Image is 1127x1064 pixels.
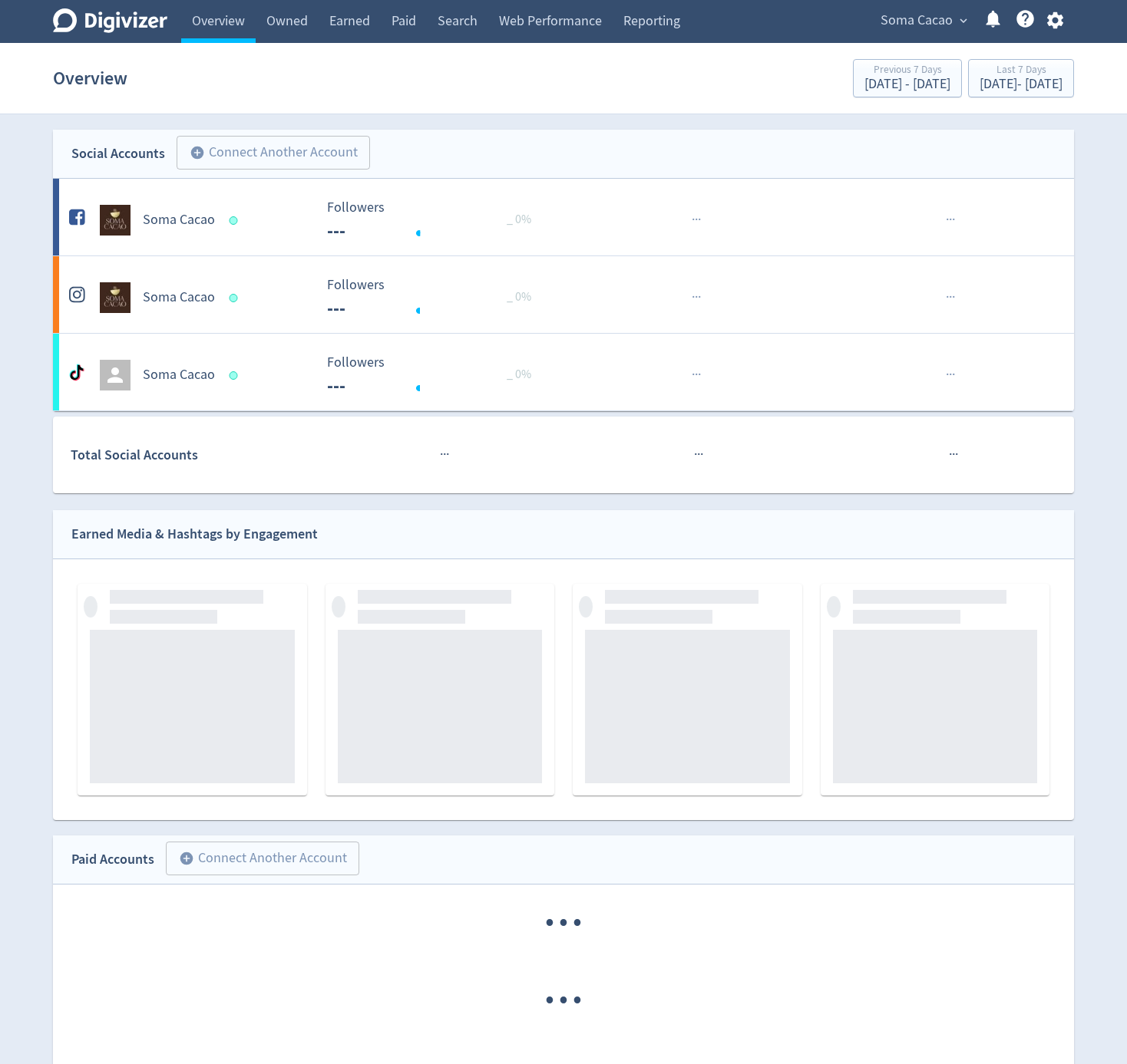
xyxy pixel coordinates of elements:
button: Connect Another Account [177,136,370,170]
div: [DATE] - [DATE] [864,77,950,91]
svg: Followers --- [319,200,550,241]
span: _ 0% [507,289,531,305]
span: · [692,365,695,384]
span: · [698,288,701,307]
div: Total Social Accounts [71,444,316,466]
span: · [443,445,446,464]
span: · [543,884,557,962]
span: Data last synced: 7 Sep 2025, 11:02pm (AEST) [230,294,243,302]
span: · [952,365,955,384]
svg: Followers --- [319,355,550,396]
span: · [446,445,449,464]
h5: Soma Cacao [143,211,215,229]
svg: Followers --- [319,278,550,318]
span: · [570,962,584,1039]
span: · [695,365,698,384]
span: · [698,365,701,384]
span: add_circle [190,145,205,160]
span: _ 0% [507,212,531,227]
a: Connect Another Account [165,138,370,170]
button: Last 7 Days[DATE]- [DATE] [968,59,1074,97]
div: Social Accounts [71,143,165,165]
div: Paid Accounts [71,848,154,871]
div: [DATE] - [DATE] [980,77,1063,91]
h5: Soma Cacao [143,288,215,307]
button: Connect Another Account [166,842,359,875]
span: · [570,884,584,962]
button: Soma Cacao [875,8,971,33]
span: · [946,288,949,307]
span: · [692,288,695,307]
span: Soma Cacao [881,8,953,33]
span: _ 0% [507,367,531,382]
span: · [698,210,701,229]
span: · [949,445,952,464]
div: Previous 7 Days [864,64,950,77]
a: Soma Cacao undefinedSoma Cacao Followers --- Followers --- _ 0%······ [53,179,1074,255]
span: expand_more [957,14,970,28]
div: Last 7 Days [980,64,1063,77]
span: Data last synced: 8 Sep 2025, 2:02am (AEST) [230,371,243,380]
a: Soma Cacao Followers --- Followers --- _ 0%······ [53,334,1074,410]
span: · [557,884,570,962]
span: · [946,365,949,384]
span: · [694,445,697,464]
span: · [946,210,949,229]
span: · [949,210,952,229]
span: add_circle [179,851,194,866]
span: Data last synced: 7 Sep 2025, 11:02pm (AEST) [230,216,243,225]
h5: Soma Cacao [143,366,215,384]
div: Earned Media & Hashtags by Engagement [71,523,318,545]
span: · [952,288,955,307]
a: Connect Another Account [154,844,359,875]
a: Soma Cacao undefinedSoma Cacao Followers --- Followers --- _ 0%······ [53,256,1074,333]
span: · [557,962,570,1039]
span: · [949,288,952,307]
span: · [949,365,952,384]
span: · [952,210,955,229]
span: · [955,445,958,464]
img: Soma Cacao undefined [100,282,131,313]
span: · [695,288,698,307]
span: · [692,210,695,229]
span: · [952,445,955,464]
span: · [697,445,700,464]
img: Soma Cacao undefined [100,205,131,236]
span: · [700,445,703,464]
span: · [543,962,557,1039]
span: · [695,210,698,229]
span: · [440,445,443,464]
button: Previous 7 Days[DATE] - [DATE] [853,59,962,97]
h1: Overview [53,54,127,103]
